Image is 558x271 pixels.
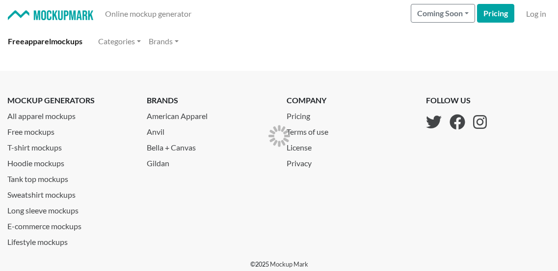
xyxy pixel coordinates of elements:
a: Bella + Canvas [147,138,271,153]
a: License [287,138,336,153]
p: follow us [426,94,487,106]
p: © 2025 [250,260,308,269]
a: Sweatshirt mockups [7,185,132,201]
a: Mockup Mark [270,260,308,268]
p: company [287,94,336,106]
button: Coming Soon [411,4,475,23]
a: Hoodie mockups [7,153,132,169]
a: Privacy [287,153,336,169]
a: All apparel mockups [7,106,132,122]
a: Categories [94,31,145,51]
span: apparel [25,36,51,46]
a: Long sleeve mockups [7,201,132,216]
a: Pricing [477,4,514,23]
a: Gildan [147,153,271,169]
img: Mockup Mark [8,10,93,21]
a: Lifestyle mockups [7,232,132,248]
a: E-commerce mockups [7,216,132,232]
a: Pricing [287,106,336,122]
p: mockup generators [7,94,132,106]
a: T-shirt mockups [7,138,132,153]
a: Brands [145,31,183,51]
a: American Apparel [147,106,271,122]
a: Free mockups [7,122,132,138]
p: brands [147,94,271,106]
a: Terms of use [287,122,336,138]
a: Log in [522,4,550,24]
a: Anvil [147,122,271,138]
a: Freeapparelmockups [4,31,86,51]
a: Tank top mockups [7,169,132,185]
a: Online mockup generator [101,4,195,24]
